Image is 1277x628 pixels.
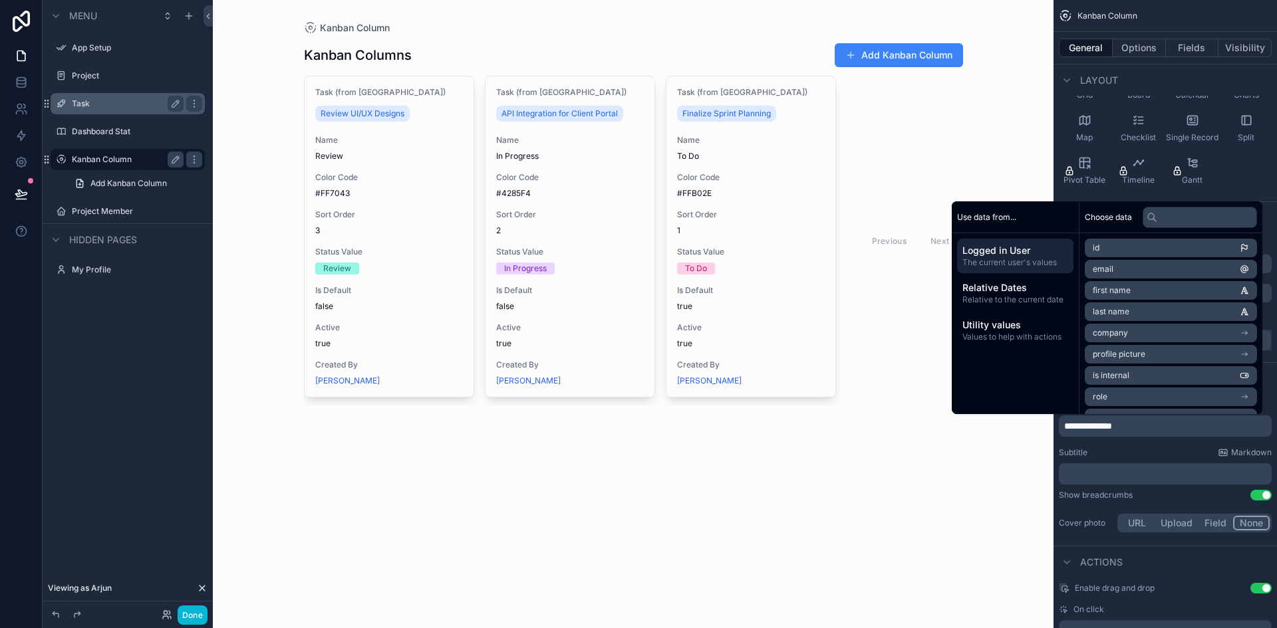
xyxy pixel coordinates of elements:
span: Kanban Column [1077,11,1137,21]
button: Gantt [1167,151,1218,191]
button: Fields [1166,39,1219,57]
span: Choose data [1085,212,1132,223]
div: scrollable content [1059,463,1272,484]
button: URL [1119,516,1155,530]
button: None [1233,516,1270,530]
span: Checklist [1121,132,1156,143]
label: Cover photo [1059,518,1112,528]
button: Done [178,605,208,625]
label: Kanban Column [72,154,178,165]
button: Pivot Table [1059,151,1110,191]
span: Layout [1080,74,1118,87]
label: Project [72,70,202,81]
label: Dashboard Stat [72,126,202,137]
span: Hidden pages [69,233,137,247]
span: Relative to the current date [962,294,1068,305]
button: Timeline [1113,151,1164,191]
a: Add Kanban Column [67,173,205,194]
span: Viewing as Arjun [48,583,112,593]
span: Gantt [1182,175,1203,185]
span: Pivot Table [1064,175,1105,185]
label: Task [72,98,178,109]
label: Project Member [72,206,202,217]
span: Markdown [1231,447,1272,458]
span: Relative Dates [962,281,1068,294]
span: On click [1073,604,1104,615]
button: Field [1199,516,1234,530]
button: Upload [1155,516,1199,530]
span: Menu [69,9,97,23]
span: Logged in User [962,244,1068,257]
span: Values to help with actions [962,332,1068,342]
button: Split [1220,108,1272,148]
button: General [1059,39,1113,57]
div: scrollable content [952,233,1079,353]
button: Map [1059,108,1110,148]
label: App Setup [72,43,202,53]
span: Single Record [1166,132,1218,143]
button: Options [1113,39,1166,57]
span: Use data from... [957,212,1016,223]
div: Show breadcrumbs [1059,490,1133,500]
div: scrollable content [1059,415,1272,437]
button: Visibility [1218,39,1272,57]
label: My Profile [72,264,202,275]
span: Split [1238,132,1254,143]
span: Enable drag and drop [1075,583,1155,593]
button: Single Record [1167,108,1218,148]
span: Map [1076,132,1093,143]
label: Subtitle [1059,447,1087,458]
span: Timeline [1122,175,1155,185]
span: Actions [1080,556,1123,569]
button: Checklist [1113,108,1164,148]
span: The current user's values [962,257,1068,268]
span: Add Kanban Column [90,178,167,189]
a: Markdown [1218,447,1272,458]
span: Utility values [962,318,1068,332]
